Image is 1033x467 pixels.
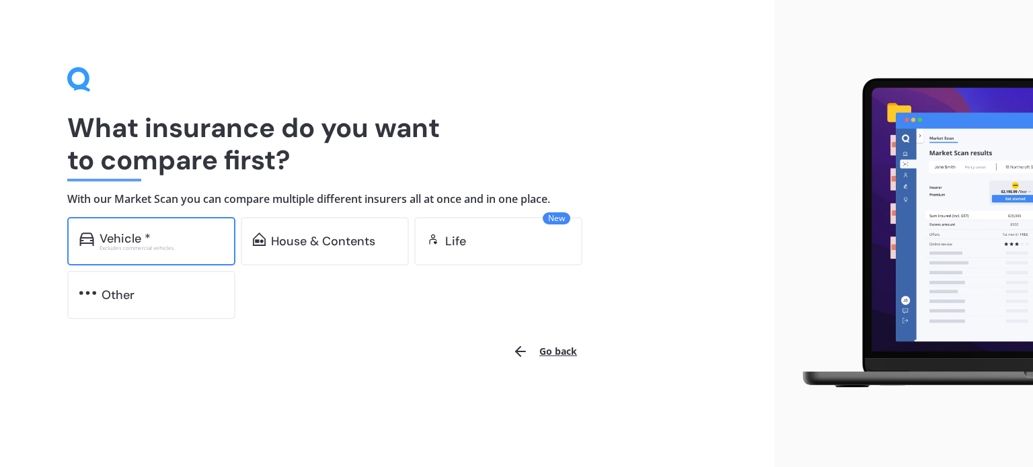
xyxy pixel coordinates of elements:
img: car.f15378c7a67c060ca3f3.svg [79,232,94,246]
h4: With our Market Scan you can compare multiple different insurers all at once and in one place. [67,192,707,206]
span: New [543,212,570,224]
div: Vehicle * [100,232,151,245]
button: Go back [504,335,585,368]
div: House & Contents [271,235,375,248]
div: Life [445,235,466,248]
img: other.81dba5aafe580aa69f38.svg [79,286,96,300]
h1: What insurance do you want to compare first? [67,112,707,176]
div: Excludes commercial vehicles [100,245,223,251]
div: Other [102,288,135,302]
img: laptop.webp [786,71,1033,396]
img: life.f720d6a2d7cdcd3ad642.svg [426,232,440,246]
img: home-and-contents.b802091223b8502ef2dd.svg [253,232,266,246]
